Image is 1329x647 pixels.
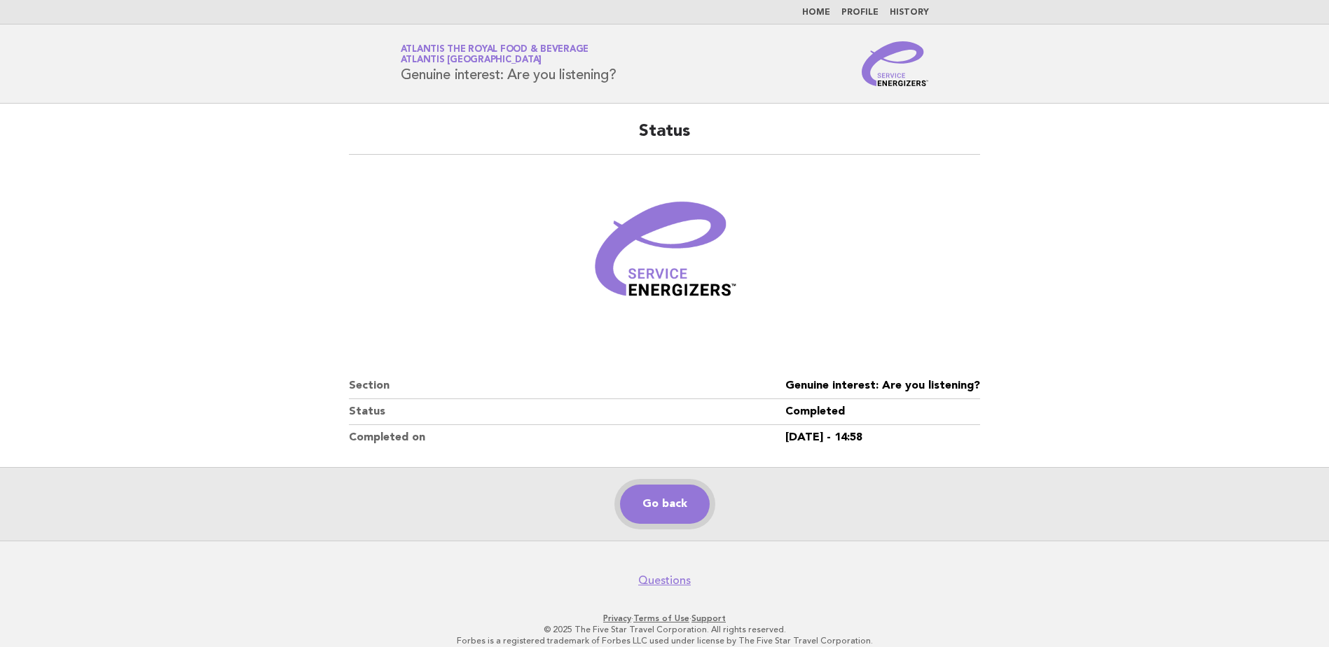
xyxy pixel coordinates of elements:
[349,425,785,450] dt: Completed on
[802,8,830,17] a: Home
[785,425,980,450] dd: [DATE] - 14:58
[401,56,542,65] span: Atlantis [GEOGRAPHIC_DATA]
[236,624,1094,635] p: © 2025 The Five Star Travel Corporation. All rights reserved.
[785,399,980,425] dd: Completed
[349,120,980,155] h2: Status
[236,613,1094,624] p: · ·
[785,373,980,399] dd: Genuine interest: Are you listening?
[890,8,929,17] a: History
[581,172,749,340] img: Verified
[603,613,631,623] a: Privacy
[841,8,879,17] a: Profile
[401,45,589,64] a: Atlantis the Royal Food & BeverageAtlantis [GEOGRAPHIC_DATA]
[633,613,689,623] a: Terms of Use
[638,573,691,587] a: Questions
[236,635,1094,646] p: Forbes is a registered trademark of Forbes LLC used under license by The Five Star Travel Corpora...
[862,41,929,86] img: Service Energizers
[691,613,726,623] a: Support
[401,46,617,82] h1: Genuine interest: Are you listening?
[349,373,785,399] dt: Section
[349,399,785,425] dt: Status
[620,485,710,524] a: Go back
